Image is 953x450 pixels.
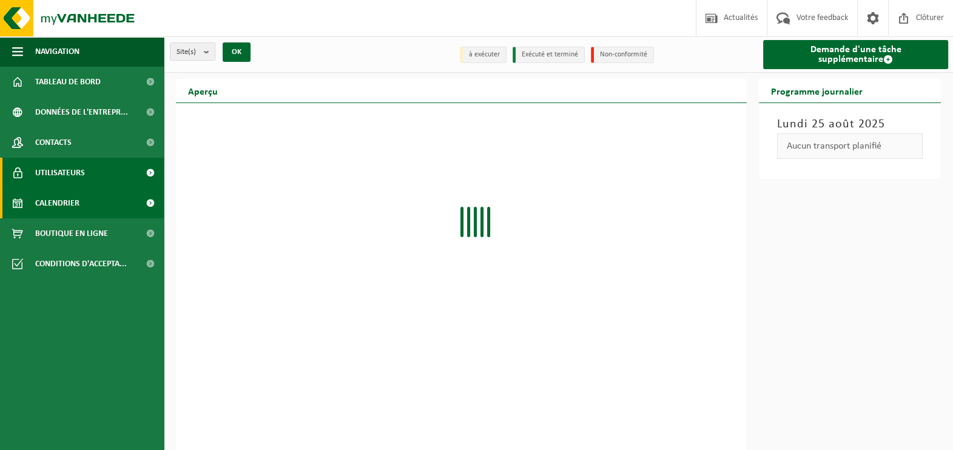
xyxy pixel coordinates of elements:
[35,249,127,279] span: Conditions d'accepta...
[35,127,72,158] span: Contacts
[591,47,654,63] li: Non-conformité
[176,79,230,102] h2: Aperçu
[35,67,101,97] span: Tableau de bord
[223,42,251,62] button: OK
[777,133,923,159] div: Aucun transport planifié
[35,97,128,127] span: Données de l'entrepr...
[35,36,79,67] span: Navigation
[460,47,507,63] li: à exécuter
[777,115,923,133] h3: Lundi 25 août 2025
[35,158,85,188] span: Utilisateurs
[177,43,199,61] span: Site(s)
[35,218,108,249] span: Boutique en ligne
[35,188,79,218] span: Calendrier
[763,40,948,69] a: Demande d'une tâche supplémentaire
[759,79,875,102] h2: Programme journalier
[513,47,585,63] li: Exécuté et terminé
[170,42,215,61] button: Site(s)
